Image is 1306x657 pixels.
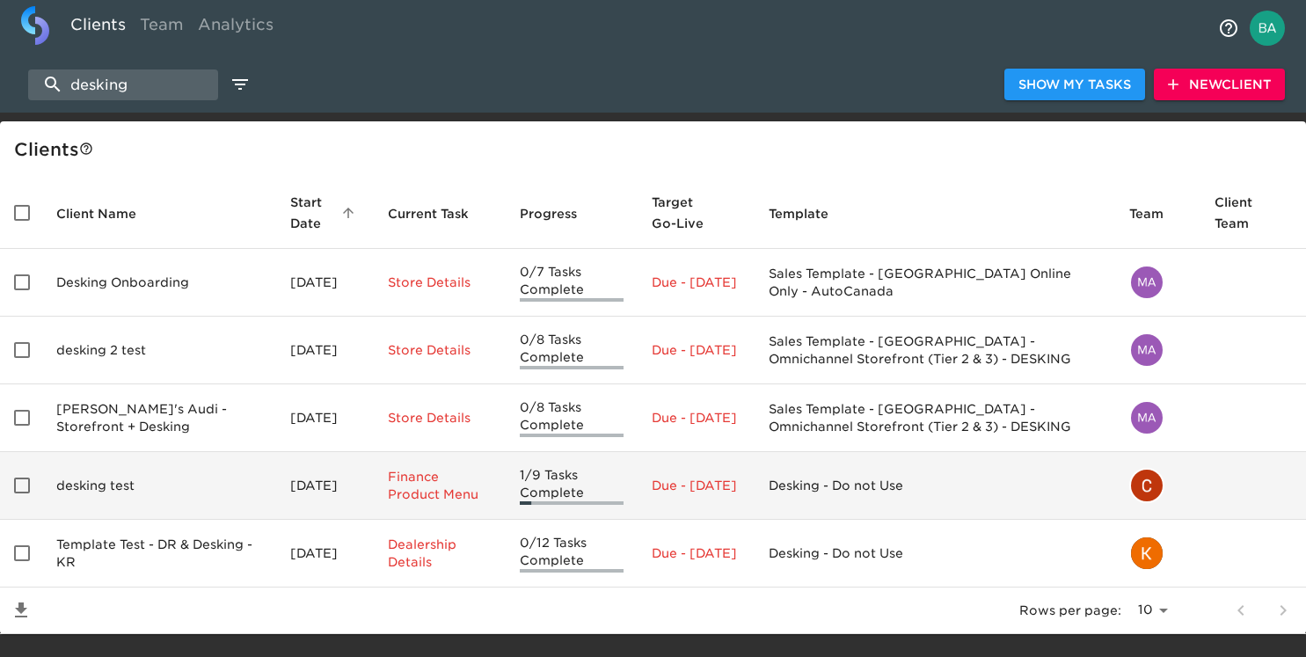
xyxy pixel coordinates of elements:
td: 1/9 Tasks Complete [506,452,638,520]
div: kristin.reilly@roadster.com [1129,536,1186,571]
td: desking test [42,452,276,520]
span: This is the next Task in this Hub that should be completed [388,203,469,224]
div: madison.craig@roadster.com [1129,332,1186,368]
td: Sales Template - [GEOGRAPHIC_DATA] - Omnichannel Storefront (Tier 2 & 3) - DESKING [755,317,1116,384]
p: Due - [DATE] [652,341,740,359]
td: [DATE] [276,249,374,317]
svg: This is a list of all of your clients and clients shared with you [79,142,93,156]
td: Template Test - DR & Desking - KR [42,520,276,588]
a: Team [133,6,191,49]
input: search [28,69,218,100]
p: Store Details [388,341,492,359]
p: Rows per page: [1019,602,1121,619]
img: madison.craig@roadster.com [1131,266,1163,298]
td: 0/7 Tasks Complete [506,249,638,317]
p: Finance Product Menu [388,468,492,503]
span: Show My Tasks [1018,74,1131,96]
button: NewClient [1154,69,1285,101]
img: madison.craig@roadster.com [1131,402,1163,434]
p: Store Details [388,409,492,427]
img: logo [21,6,49,45]
td: desking 2 test [42,317,276,384]
td: Desking - Do not Use [755,452,1116,520]
span: Progress [520,203,600,224]
img: Profile [1250,11,1285,46]
a: Analytics [191,6,281,49]
td: Desking Onboarding [42,249,276,317]
div: madison.craig@roadster.com [1129,400,1186,435]
td: 0/12 Tasks Complete [506,520,638,588]
td: [PERSON_NAME]'s Audi - Storefront + Desking [42,384,276,452]
span: Client Team [1215,192,1292,234]
p: Dealership Details [388,536,492,571]
td: [DATE] [276,520,374,588]
img: christopher.mccarthy@roadster.com [1131,470,1163,501]
p: Due - [DATE] [652,544,740,562]
span: Target Go-Live [652,192,740,234]
span: Current Task [388,203,492,224]
button: notifications [1208,7,1250,49]
td: 0/8 Tasks Complete [506,384,638,452]
td: Sales Template - [GEOGRAPHIC_DATA] - Omnichannel Storefront (Tier 2 & 3) - DESKING [755,384,1116,452]
button: Show My Tasks [1004,69,1145,101]
span: Start Date [290,192,360,234]
td: [DATE] [276,317,374,384]
div: christopher.mccarthy@roadster.com [1129,468,1186,503]
button: edit [225,69,255,99]
td: Desking - Do not Use [755,520,1116,588]
select: rows per page [1128,597,1174,624]
td: [DATE] [276,452,374,520]
span: Client Name [56,203,159,224]
p: Due - [DATE] [652,477,740,494]
span: Team [1129,203,1186,224]
span: Target Go-Live [652,192,717,234]
div: Client s [14,135,1299,164]
p: Store Details [388,274,492,291]
div: madison.craig@roadster.com [1129,265,1186,300]
td: 0/8 Tasks Complete [506,317,638,384]
img: kristin.reilly@roadster.com [1131,537,1163,569]
span: Template [769,203,851,224]
a: Clients [63,6,133,49]
td: [DATE] [276,384,374,452]
img: madison.craig@roadster.com [1131,334,1163,366]
span: New Client [1168,74,1271,96]
td: Sales Template - [GEOGRAPHIC_DATA] Online Only - AutoCanada [755,249,1116,317]
p: Due - [DATE] [652,274,740,291]
p: Due - [DATE] [652,409,740,427]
